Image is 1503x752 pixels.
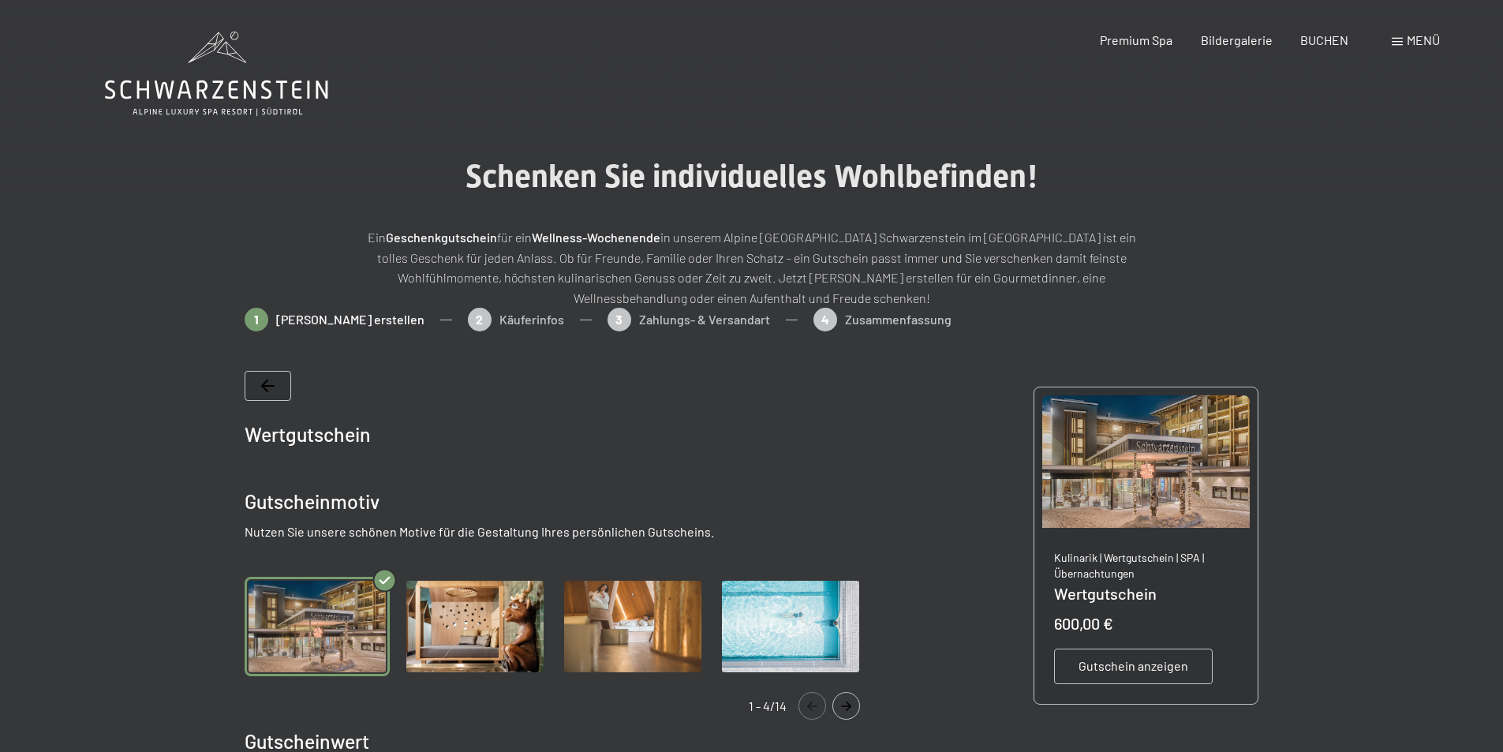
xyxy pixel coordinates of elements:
[532,230,660,245] strong: Wellness-Wochenende
[465,158,1038,195] span: Schenken Sie individuelles Wohlbefinden!
[1407,32,1440,47] span: Menü
[386,230,497,245] strong: Geschenkgutschein
[1100,32,1172,47] a: Premium Spa
[1300,32,1348,47] a: BUCHEN
[1201,32,1273,47] a: Bildergalerie
[357,227,1146,308] p: Ein für ein in unserem Alpine [GEOGRAPHIC_DATA] Schwarzenstein im [GEOGRAPHIC_DATA] ist ein tolle...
